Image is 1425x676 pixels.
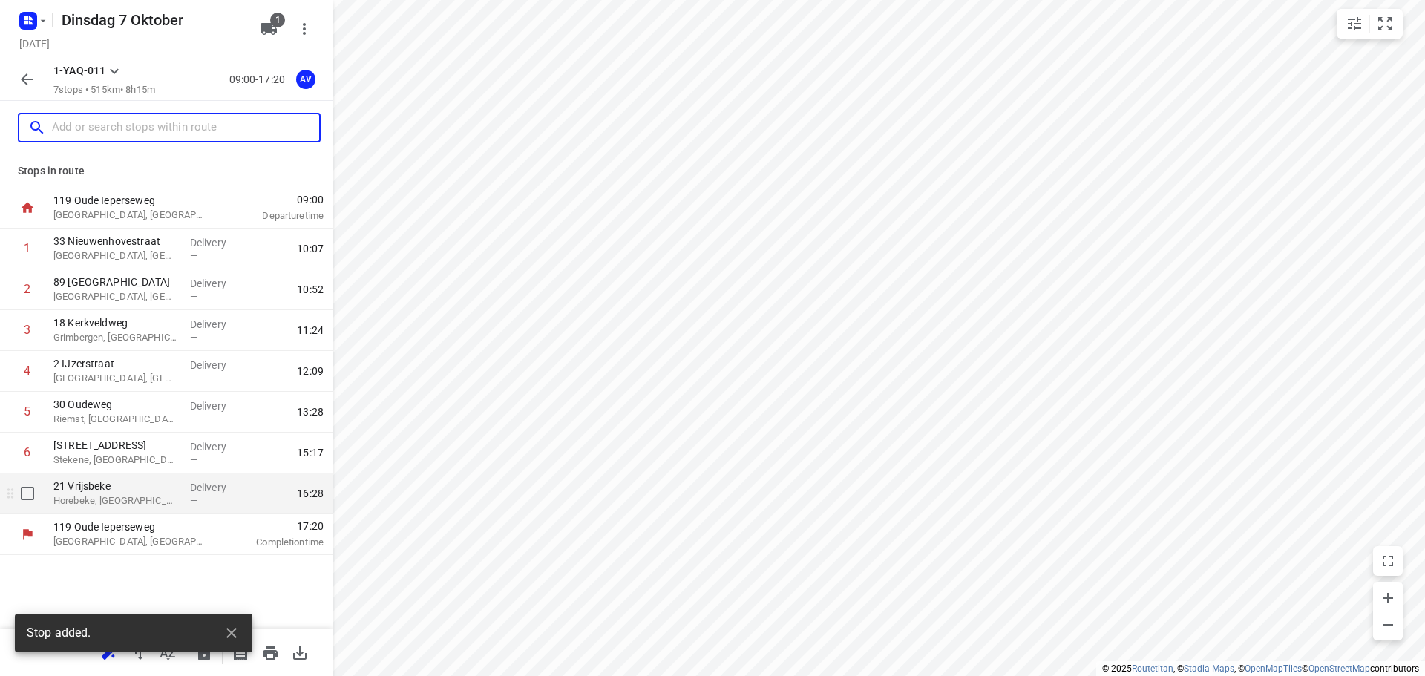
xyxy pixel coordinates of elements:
[53,356,178,371] p: 2 IJzerstraat
[190,332,197,343] span: —
[190,454,197,465] span: —
[1102,663,1419,674] li: © 2025 , © , © © contributors
[24,241,30,255] div: 1
[24,404,30,419] div: 5
[226,519,324,534] span: 17:20
[291,65,321,94] button: AV
[297,282,324,297] span: 10:52
[53,315,178,330] p: 18 Kerkveldweg
[53,412,178,427] p: Riemst, [GEOGRAPHIC_DATA]
[190,250,197,261] span: —
[297,364,324,378] span: 12:09
[53,493,178,508] p: Horebeke, [GEOGRAPHIC_DATA]
[24,364,30,378] div: 4
[53,438,178,453] p: [STREET_ADDRESS]
[254,14,284,44] button: 1
[297,241,324,256] span: 10:07
[53,479,178,493] p: 21 Vrijsbeke
[53,193,208,208] p: 119 Oude Ieperseweg
[52,117,319,140] input: Add or search stops within route
[27,625,91,642] span: Stop added.
[13,35,56,52] h5: [DATE]
[1184,663,1234,674] a: Stadia Maps
[285,645,315,659] span: Download route
[53,275,178,289] p: 89 [GEOGRAPHIC_DATA]
[1370,9,1400,39] button: Fit zoom
[1340,9,1369,39] button: Map settings
[190,291,197,302] span: —
[1245,663,1302,674] a: OpenMapTiles
[1132,663,1173,674] a: Routetitan
[270,13,285,27] span: 1
[53,289,178,304] p: [GEOGRAPHIC_DATA], [GEOGRAPHIC_DATA]
[229,72,291,88] p: 09:00-17:20
[24,282,30,296] div: 2
[190,317,245,332] p: Delivery
[297,486,324,501] span: 16:28
[1308,663,1370,674] a: OpenStreetMap
[24,445,30,459] div: 6
[13,479,42,508] span: Select
[53,453,178,467] p: Stekene, [GEOGRAPHIC_DATA]
[56,8,248,32] h5: Dinsdag 7 Oktober
[190,439,245,454] p: Delivery
[1337,9,1403,39] div: small contained button group
[190,276,245,291] p: Delivery
[190,480,245,495] p: Delivery
[53,397,178,412] p: 30 Oudeweg
[226,209,324,223] p: Departure time
[18,163,315,179] p: Stops in route
[297,323,324,338] span: 11:24
[297,404,324,419] span: 13:28
[255,645,285,659] span: Print route
[53,330,178,345] p: Grimbergen, [GEOGRAPHIC_DATA]
[53,234,178,249] p: 33 Nieuwenhovestraat
[53,534,208,549] p: [GEOGRAPHIC_DATA], [GEOGRAPHIC_DATA]
[53,371,178,386] p: [GEOGRAPHIC_DATA], [GEOGRAPHIC_DATA]
[53,63,105,79] p: 1-YAQ-011
[53,208,208,223] p: [GEOGRAPHIC_DATA], [GEOGRAPHIC_DATA]
[190,495,197,506] span: —
[53,249,178,263] p: [GEOGRAPHIC_DATA], [GEOGRAPHIC_DATA]
[190,413,197,424] span: —
[190,235,245,250] p: Delivery
[53,83,155,97] p: 7 stops • 515km • 8h15m
[190,398,245,413] p: Delivery
[296,70,315,89] div: AV
[190,358,245,373] p: Delivery
[53,519,208,534] p: 119 Oude Ieperseweg
[24,323,30,337] div: 3
[226,192,324,207] span: 09:00
[226,535,324,550] p: Completion time
[297,445,324,460] span: 15:17
[190,373,197,384] span: —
